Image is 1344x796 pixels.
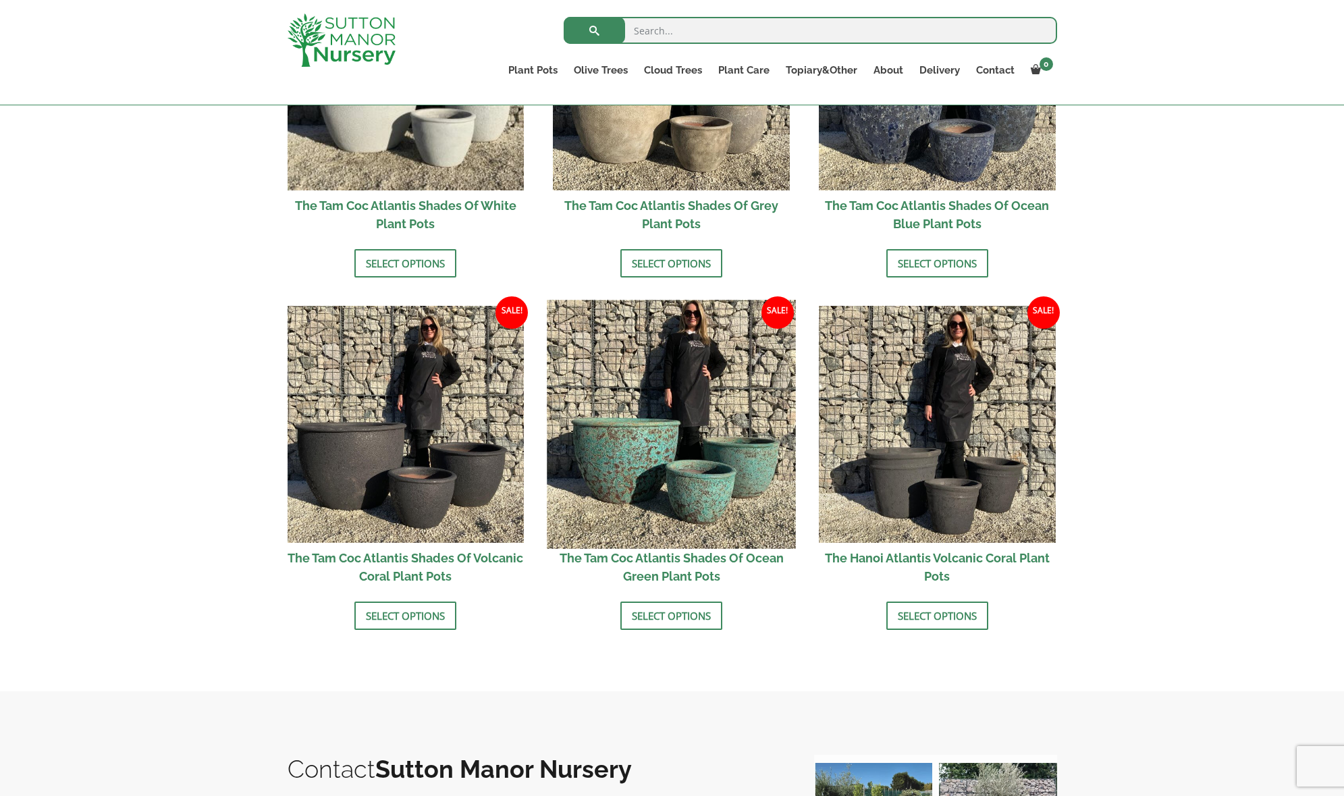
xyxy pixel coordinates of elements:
[288,190,525,239] h2: The Tam Coc Atlantis Shades Of White Plant Pots
[288,543,525,591] h2: The Tam Coc Atlantis Shades Of Volcanic Coral Plant Pots
[620,602,722,630] a: Select options for “The Tam Coc Atlantis Shades Of Ocean Green Plant Pots”
[778,61,865,80] a: Topiary&Other
[553,543,790,591] h2: The Tam Coc Atlantis Shades Of Ocean Green Plant Pots
[288,306,525,543] img: The Tam Coc Atlantis Shades Of Volcanic Coral Plant Pots
[553,306,790,591] a: Sale! The Tam Coc Atlantis Shades Of Ocean Green Plant Pots
[495,296,528,329] span: Sale!
[547,300,796,548] img: The Tam Coc Atlantis Shades Of Ocean Green Plant Pots
[819,190,1056,239] h2: The Tam Coc Atlantis Shades Of Ocean Blue Plant Pots
[288,14,396,67] img: logo
[819,306,1056,591] a: Sale! The Hanoi Atlantis Volcanic Coral Plant Pots
[1023,61,1057,80] a: 0
[819,306,1056,543] img: The Hanoi Atlantis Volcanic Coral Plant Pots
[354,602,456,630] a: Select options for “The Tam Coc Atlantis Shades Of Volcanic Coral Plant Pots”
[375,755,632,783] b: Sutton Manor Nursery
[566,61,636,80] a: Olive Trees
[288,755,787,783] h2: Contact
[1040,57,1053,71] span: 0
[636,61,710,80] a: Cloud Trees
[968,61,1023,80] a: Contact
[865,61,911,80] a: About
[500,61,566,80] a: Plant Pots
[288,306,525,591] a: Sale! The Tam Coc Atlantis Shades Of Volcanic Coral Plant Pots
[553,190,790,239] h2: The Tam Coc Atlantis Shades Of Grey Plant Pots
[819,543,1056,591] h2: The Hanoi Atlantis Volcanic Coral Plant Pots
[1027,296,1060,329] span: Sale!
[886,602,988,630] a: Select options for “The Hanoi Atlantis Volcanic Coral Plant Pots”
[886,249,988,277] a: Select options for “The Tam Coc Atlantis Shades Of Ocean Blue Plant Pots”
[564,17,1057,44] input: Search...
[354,249,456,277] a: Select options for “The Tam Coc Atlantis Shades Of White Plant Pots”
[620,249,722,277] a: Select options for “The Tam Coc Atlantis Shades Of Grey Plant Pots”
[911,61,968,80] a: Delivery
[710,61,778,80] a: Plant Care
[761,296,794,329] span: Sale!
